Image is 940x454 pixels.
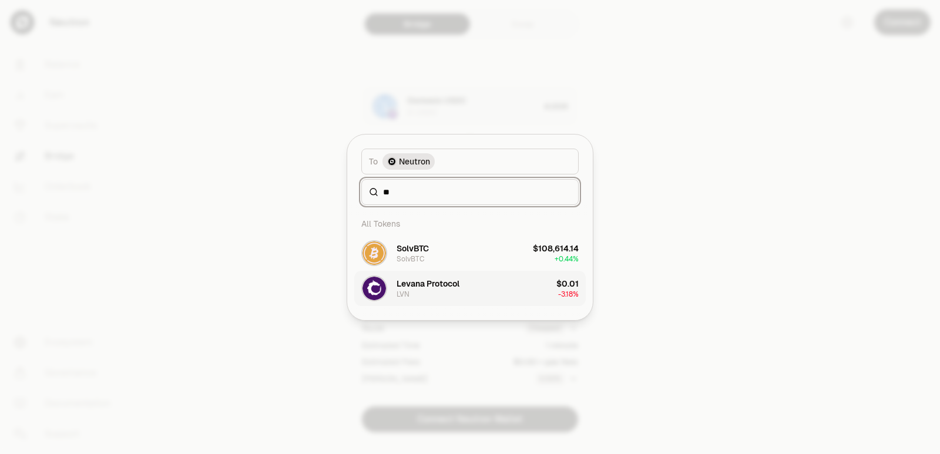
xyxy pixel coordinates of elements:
span: Neutron [399,156,430,167]
div: All Tokens [354,212,586,236]
div: $108,614.14 [533,243,579,254]
div: $0.01 [556,278,579,290]
button: ToNeutron LogoNeutron [361,149,579,174]
span: + 0.44% [555,254,579,264]
div: SolvBTC [397,243,429,254]
img: Neutron Logo [388,158,395,165]
button: SolvBTC LogoSolvBTCSolvBTC$108,614.14+0.44% [354,236,586,271]
div: LVN [397,290,409,299]
div: SolvBTC [397,254,424,264]
img: SolvBTC Logo [362,241,386,265]
span: To [369,156,378,167]
span: -3.18% [558,290,579,299]
button: LVN LogoLevana ProtocolLVN$0.01-3.18% [354,271,586,306]
div: Levana Protocol [397,278,459,290]
img: LVN Logo [362,277,386,300]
